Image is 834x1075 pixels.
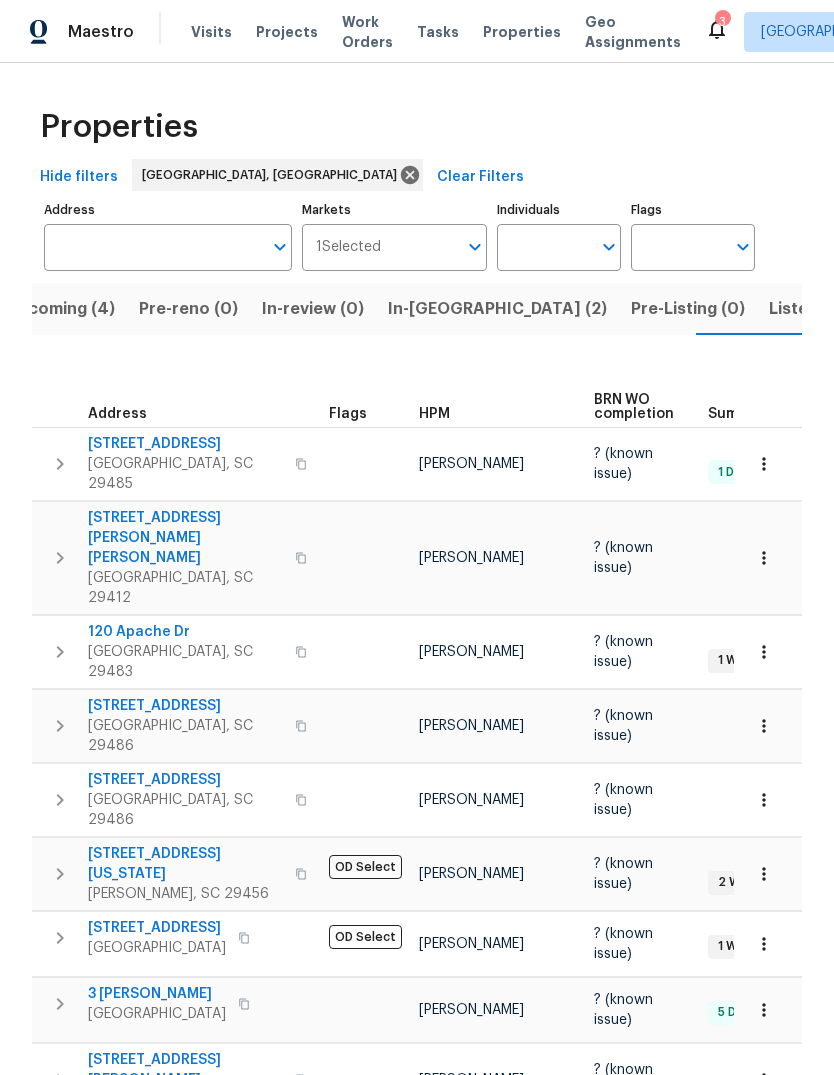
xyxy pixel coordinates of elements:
[419,407,450,421] span: HPM
[437,165,524,190] span: Clear Filters
[32,159,126,196] button: Hide filters
[88,407,147,421] span: Address
[329,925,402,949] span: OD Select
[88,454,283,494] span: [GEOGRAPHIC_DATA], SC 29485
[142,165,405,185] span: [GEOGRAPHIC_DATA], [GEOGRAPHIC_DATA]
[302,204,488,216] label: Markets
[191,22,232,42] span: Visits
[88,884,283,904] span: [PERSON_NAME], SC 29456
[266,233,294,261] button: Open
[419,867,524,881] span: [PERSON_NAME]
[88,938,226,958] span: [GEOGRAPHIC_DATA]
[710,652,755,669] span: 1 WIP
[139,295,238,323] span: Pre-reno (0)
[40,165,118,190] span: Hide filters
[419,937,524,951] span: [PERSON_NAME]
[708,407,773,421] span: Summary
[497,204,621,216] label: Individuals
[388,295,607,323] span: In-[GEOGRAPHIC_DATA] (2)
[594,393,674,421] span: BRN WO completion
[88,508,283,568] span: [STREET_ADDRESS][PERSON_NAME][PERSON_NAME]
[88,716,283,756] span: [GEOGRAPHIC_DATA], SC 29486
[419,645,524,659] span: [PERSON_NAME]
[88,434,283,454] span: [STREET_ADDRESS]
[88,918,226,938] span: [STREET_ADDRESS]
[6,295,115,323] span: Upcoming (4)
[483,22,561,42] span: Properties
[710,464,765,481] span: 1 Done
[88,844,283,884] span: [STREET_ADDRESS][US_STATE]
[329,407,367,421] span: Flags
[88,568,283,608] span: [GEOGRAPHIC_DATA], SC 29412
[329,855,402,879] span: OD Select
[88,1004,226,1024] span: [GEOGRAPHIC_DATA]
[429,159,532,196] button: Clear Filters
[88,984,226,1004] span: 3 [PERSON_NAME]
[88,770,283,790] span: [STREET_ADDRESS]
[631,204,755,216] label: Flags
[316,239,381,256] span: 1 Selected
[631,295,745,323] span: Pre-Listing (0)
[88,622,283,642] span: 120 Apache Dr
[88,790,283,830] span: [GEOGRAPHIC_DATA], SC 29486
[729,233,757,261] button: Open
[417,25,459,39] span: Tasks
[585,12,681,52] span: Geo Assignments
[88,642,283,682] span: [GEOGRAPHIC_DATA], SC 29483
[594,541,653,575] span: ? (known issue)
[342,12,393,52] span: Work Orders
[419,719,524,733] span: [PERSON_NAME]
[88,696,283,716] span: [STREET_ADDRESS]
[461,233,489,261] button: Open
[594,709,653,743] span: ? (known issue)
[419,1003,524,1017] span: [PERSON_NAME]
[594,783,653,817] span: ? (known issue)
[40,117,198,137] span: Properties
[68,22,134,42] span: Maestro
[594,927,653,961] span: ? (known issue)
[715,12,729,32] div: 3
[419,551,524,565] span: [PERSON_NAME]
[44,204,292,216] label: Address
[594,447,653,481] span: ? (known issue)
[594,993,653,1027] span: ? (known issue)
[594,857,653,891] span: ? (known issue)
[710,938,755,955] span: 1 WIP
[256,22,318,42] span: Projects
[262,295,364,323] span: In-review (0)
[132,159,423,191] div: [GEOGRAPHIC_DATA], [GEOGRAPHIC_DATA]
[710,874,758,891] span: 2 WIP
[594,635,653,669] span: ? (known issue)
[419,457,524,471] span: [PERSON_NAME]
[710,1004,767,1021] span: 5 Done
[419,793,524,807] span: [PERSON_NAME]
[595,233,623,261] button: Open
